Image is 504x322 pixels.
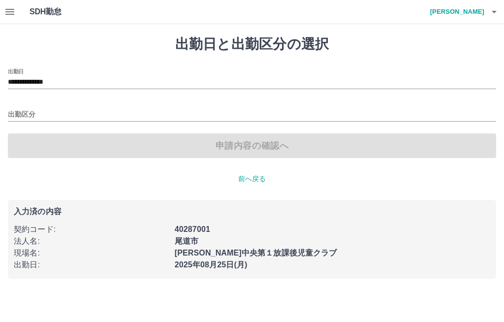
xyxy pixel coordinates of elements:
[175,237,198,245] b: 尾道市
[8,67,24,75] label: 出勤日
[8,174,496,184] p: 前へ戻る
[14,259,169,271] p: 出勤日 :
[8,36,496,53] h1: 出勤日と出勤区分の選択
[175,225,210,233] b: 40287001
[14,224,169,235] p: 契約コード :
[175,260,248,269] b: 2025年08月25日(月)
[175,249,337,257] b: [PERSON_NAME]中央第１放課後児童クラブ
[14,235,169,247] p: 法人名 :
[14,247,169,259] p: 現場名 :
[14,208,490,216] p: 入力済の内容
